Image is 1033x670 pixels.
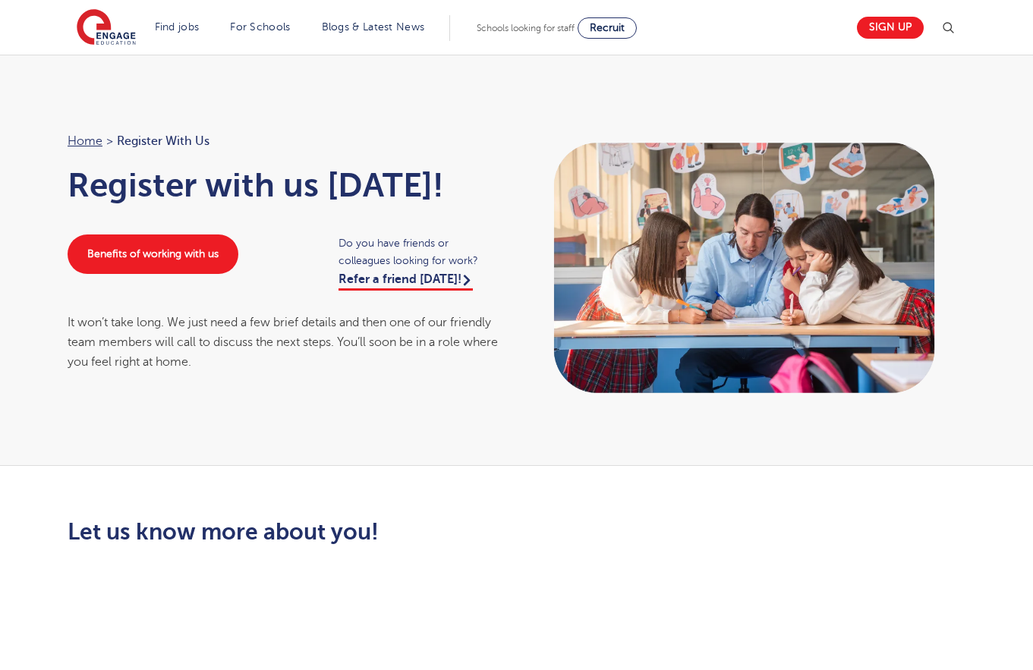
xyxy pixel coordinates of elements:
span: Recruit [590,22,625,33]
a: Home [68,134,102,148]
a: Recruit [578,17,637,39]
span: Do you have friends or colleagues looking for work? [339,234,502,269]
nav: breadcrumb [68,131,502,151]
span: Schools looking for staff [477,23,575,33]
img: Engage Education [77,9,136,47]
span: Register with us [117,131,209,151]
a: Benefits of working with us [68,234,238,274]
a: Refer a friend [DATE]! [339,272,473,291]
div: It won’t take long. We just need a few brief details and then one of our friendly team members wi... [68,313,502,373]
span: > [106,134,113,148]
h2: Let us know more about you! [68,519,659,545]
a: Find jobs [155,21,200,33]
a: Blogs & Latest News [322,21,425,33]
h1: Register with us [DATE]! [68,166,502,204]
a: For Schools [230,21,290,33]
a: Sign up [857,17,924,39]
